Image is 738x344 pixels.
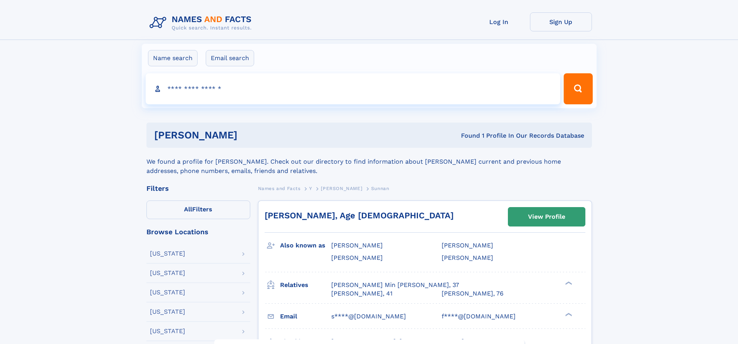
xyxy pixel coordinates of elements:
span: Sunnan [371,186,389,191]
span: [PERSON_NAME] [331,254,383,261]
div: [US_STATE] [150,251,185,257]
div: Browse Locations [146,228,250,235]
a: [PERSON_NAME], 41 [331,289,392,298]
div: Found 1 Profile In Our Records Database [349,131,584,140]
span: Y [309,186,312,191]
h3: Email [280,310,331,323]
div: Filters [146,185,250,192]
a: [PERSON_NAME] [321,183,362,193]
span: [PERSON_NAME] [331,242,383,249]
div: ❯ [563,312,573,317]
label: Email search [206,50,254,66]
span: [PERSON_NAME] [321,186,362,191]
span: All [184,206,192,213]
label: Name search [148,50,198,66]
a: [PERSON_NAME], 76 [442,289,504,298]
div: ❯ [563,280,573,285]
div: [US_STATE] [150,270,185,276]
h1: [PERSON_NAME] [154,130,349,140]
input: search input [146,73,561,104]
div: [US_STATE] [150,289,185,296]
h3: Also known as [280,239,331,252]
a: [PERSON_NAME], Age [DEMOGRAPHIC_DATA] [265,211,454,220]
div: View Profile [528,208,565,226]
div: [US_STATE] [150,328,185,334]
a: Names and Facts [258,183,301,193]
a: View Profile [508,207,585,226]
img: Logo Names and Facts [146,12,258,33]
h3: Relatives [280,278,331,292]
div: We found a profile for [PERSON_NAME]. Check out our directory to find information about [PERSON_N... [146,148,592,176]
label: Filters [146,201,250,219]
div: [US_STATE] [150,309,185,315]
a: Sign Up [530,12,592,31]
span: [PERSON_NAME] [442,254,493,261]
a: [PERSON_NAME] Min [PERSON_NAME], 37 [331,281,459,289]
button: Search Button [564,73,592,104]
a: Y [309,183,312,193]
span: [PERSON_NAME] [442,242,493,249]
a: Log In [468,12,530,31]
